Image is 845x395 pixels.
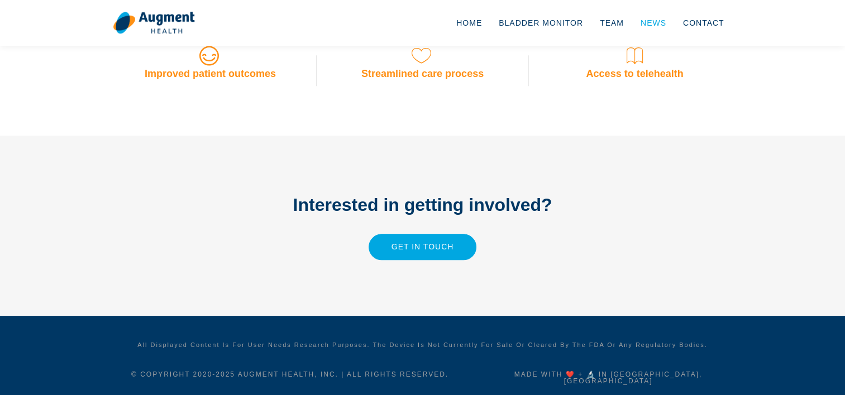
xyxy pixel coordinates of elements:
a: Contact [675,4,733,41]
h3: Improved patient outcomes [113,68,308,80]
a: News [632,4,675,41]
a: Team [591,4,632,41]
h5: © Copyright 2020- 2025 Augment Health, Inc. | All rights reserved. [113,371,467,378]
a: Get in touch [369,234,477,260]
h5: Made with ❤️ + 🔬 in [GEOGRAPHIC_DATA], [GEOGRAPHIC_DATA] [484,371,733,384]
img: logo [113,11,195,35]
a: Bladder Monitor [490,4,591,41]
h2: Interested in getting involved? [272,191,574,218]
h3: Access to telehealth [537,68,733,80]
h3: Streamlined care process [325,68,521,80]
h6: All displayed content is for user needs research purposes. The device is not currently for sale o... [113,341,733,349]
a: Home [448,4,490,41]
